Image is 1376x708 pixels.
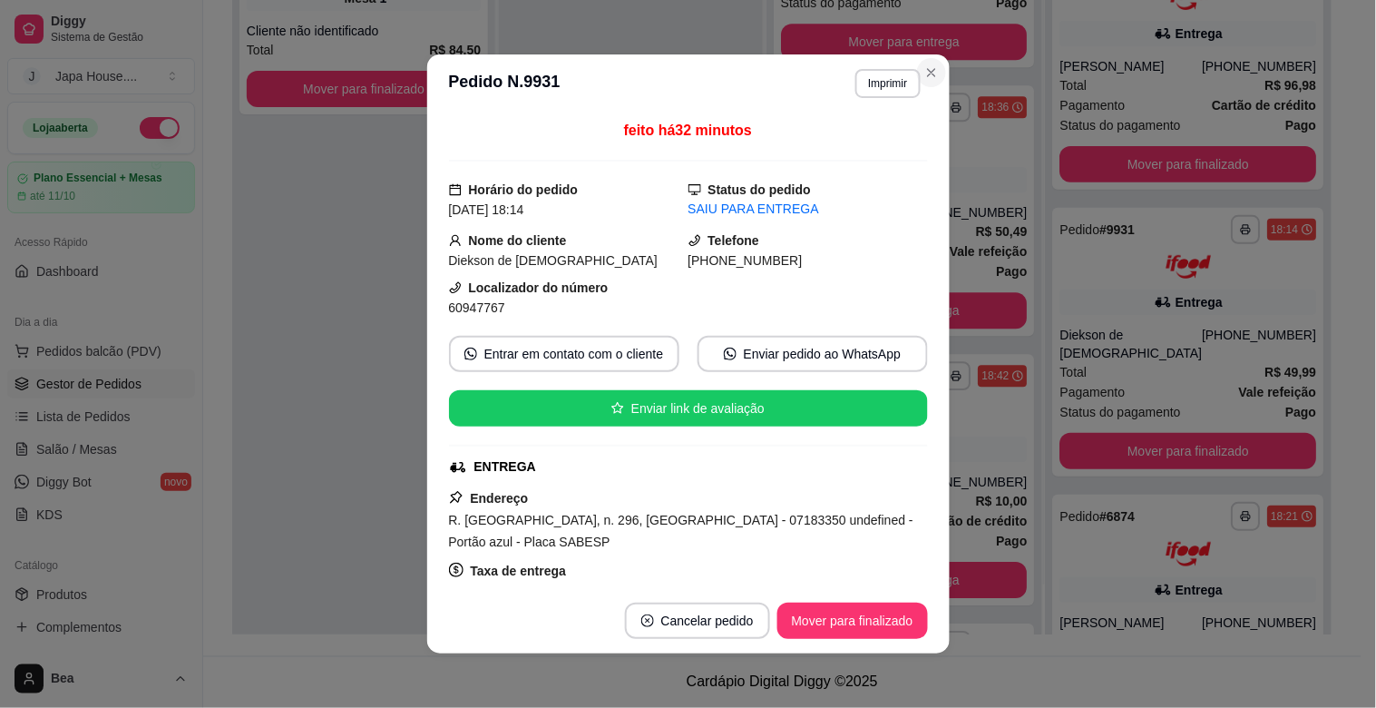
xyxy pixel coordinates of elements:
span: [DATE] 18:14 [449,202,524,217]
strong: Status do pedido [708,182,812,197]
span: star [611,402,624,415]
strong: Telefone [708,233,760,248]
span: [PHONE_NUMBER] [688,253,803,268]
span: 60947767 [449,300,505,315]
div: ENTREGA [474,457,536,477]
button: whats-appEnviar pedido ao WhatsApp [698,336,928,372]
h3: Pedido N. 9931 [449,69,561,98]
span: phone [688,234,701,247]
span: user [449,234,462,247]
strong: Horário do pedido [469,182,579,197]
strong: Localizador do número [469,280,609,295]
span: whats-app [724,348,737,360]
div: SAIU PARA ENTREGA [688,200,928,219]
button: starEnviar link de avaliação [449,390,928,427]
span: desktop [688,183,701,196]
span: close-circle [641,615,654,627]
button: Close [917,58,946,87]
strong: Nome do cliente [469,233,567,248]
span: whats-app [464,348,477,360]
span: dollar [449,563,464,577]
span: calendar [449,183,462,196]
span: phone [449,281,462,294]
strong: Taxa de entrega [471,564,567,578]
span: R. [GEOGRAPHIC_DATA], n. 296, [GEOGRAPHIC_DATA] - 07183350 undefined - Portão azul - Placa SABESP [449,513,914,549]
span: pushpin [449,490,464,505]
span: Diekson de [DEMOGRAPHIC_DATA] [449,253,659,268]
strong: Endereço [471,491,529,506]
button: whats-appEntrar em contato com o cliente [449,336,679,372]
button: close-circleCancelar pedido [625,603,770,639]
button: Imprimir [855,69,920,98]
button: Mover para finalizado [777,603,928,639]
span: feito há 32 minutos [624,123,752,138]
